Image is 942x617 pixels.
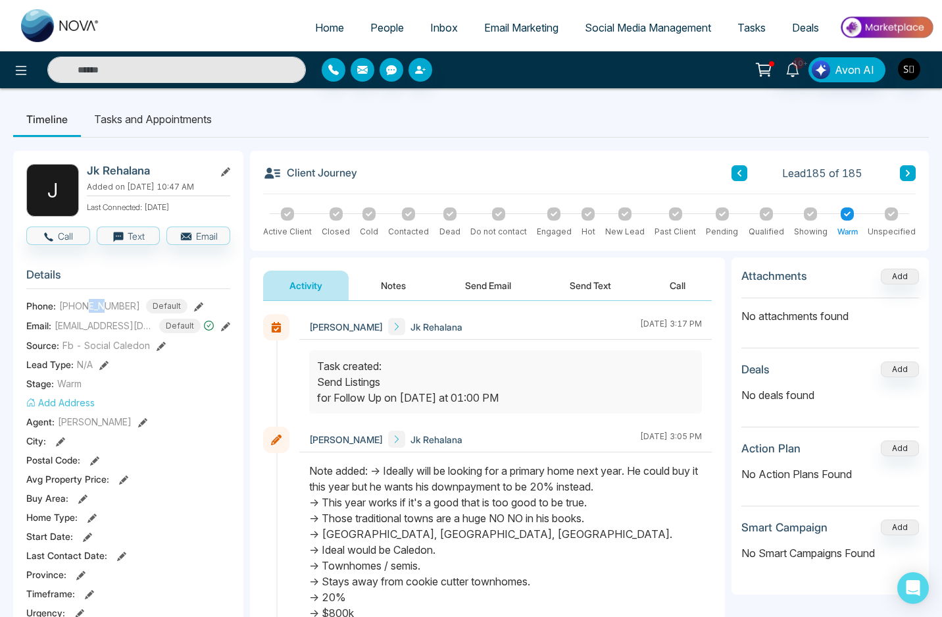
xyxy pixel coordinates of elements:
span: Jk Rehalana [410,320,462,334]
span: Stage: [26,377,54,390]
h3: Action Plan [741,442,801,455]
li: Timeline [13,101,81,137]
button: Text [97,227,161,245]
span: [EMAIL_ADDRESS][DOMAIN_NAME] [55,319,153,333]
img: Market-place.gif [839,13,934,42]
span: Fb - Social Caledon [62,338,150,352]
button: Add [881,362,919,377]
a: Social Media Management [572,15,724,40]
span: 10+ [793,57,805,69]
p: Last Connected: [DATE] [87,199,230,213]
span: Deals [792,21,819,34]
span: Postal Code : [26,453,80,467]
button: Add [881,441,919,456]
a: Email Marketing [471,15,572,40]
span: Warm [57,377,82,390]
h3: Attachments [741,269,807,282]
div: Do not contact [470,226,527,238]
div: Engaged [537,226,572,238]
button: Email [166,227,230,245]
img: Lead Flow [812,61,830,79]
a: People [357,15,417,40]
div: Qualified [749,226,784,238]
span: Home Type : [26,510,78,524]
h3: Deals [741,363,770,376]
span: Jk Rehalana [410,433,462,446]
span: Buy Area : [26,491,68,505]
div: Dead [439,226,460,238]
div: Closed [322,226,350,238]
div: [DATE] 3:17 PM [640,318,702,335]
button: Add [881,520,919,535]
div: Hot [582,226,595,238]
p: Added on [DATE] 10:47 AM [87,181,230,193]
h3: Details [26,268,230,288]
div: Warm [837,226,858,238]
div: Showing [794,226,828,238]
button: Send Text [543,271,637,300]
span: [PERSON_NAME] [58,415,132,429]
h3: Smart Campaign [741,521,828,534]
a: Inbox [417,15,471,40]
span: Lead Type: [26,358,74,371]
a: Home [302,15,357,40]
span: Avon AI [835,62,874,78]
p: No Action Plans Found [741,466,919,482]
span: Agent: [26,415,55,429]
span: Last Contact Date : [26,549,107,562]
span: Email Marketing [484,21,558,34]
span: Inbox [430,21,458,34]
div: Past Client [655,226,696,238]
span: Default [159,319,201,333]
span: Start Date : [26,529,73,543]
span: Source: [26,338,59,352]
div: Unspecified [868,226,916,238]
p: No Smart Campaigns Found [741,545,919,561]
span: Lead 185 of 185 [782,165,862,181]
span: Phone: [26,299,56,313]
div: Cold [360,226,378,238]
button: Notes [355,271,432,300]
span: Default [146,299,187,313]
span: Avg Property Price : [26,472,109,486]
span: Province : [26,568,66,581]
p: No deals found [741,387,919,403]
a: Tasks [724,15,779,40]
button: Add [881,269,919,284]
button: Avon AI [808,57,885,82]
span: N/A [77,358,93,371]
span: [PHONE_NUMBER] [59,299,140,313]
button: Call [643,271,712,300]
img: Nova CRM Logo [21,9,100,42]
div: Active Client [263,226,312,238]
span: Timeframe : [26,587,75,601]
span: [PERSON_NAME] [309,320,383,334]
button: Add Address [26,396,95,410]
span: People [370,21,404,34]
div: [DATE] 3:05 PM [640,431,702,448]
button: Call [26,227,90,245]
span: Add [881,270,919,281]
div: Pending [706,226,738,238]
span: Social Media Management [585,21,711,34]
span: [PERSON_NAME] [309,433,383,446]
span: Home [315,21,344,34]
img: User Avatar [898,58,920,80]
li: Tasks and Appointments [81,101,225,137]
p: No attachments found [741,298,919,324]
button: Send Email [439,271,537,300]
div: New Lead [605,226,645,238]
div: Contacted [388,226,429,238]
a: 10+ [777,57,808,80]
span: Tasks [737,21,766,34]
h2: Jk Rehalana [87,164,209,177]
span: City : [26,434,46,448]
a: Deals [779,15,832,40]
span: Email: [26,319,51,333]
div: Open Intercom Messenger [897,572,929,604]
button: Activity [263,271,349,300]
div: J [26,164,79,217]
h3: Client Journey [263,164,357,182]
